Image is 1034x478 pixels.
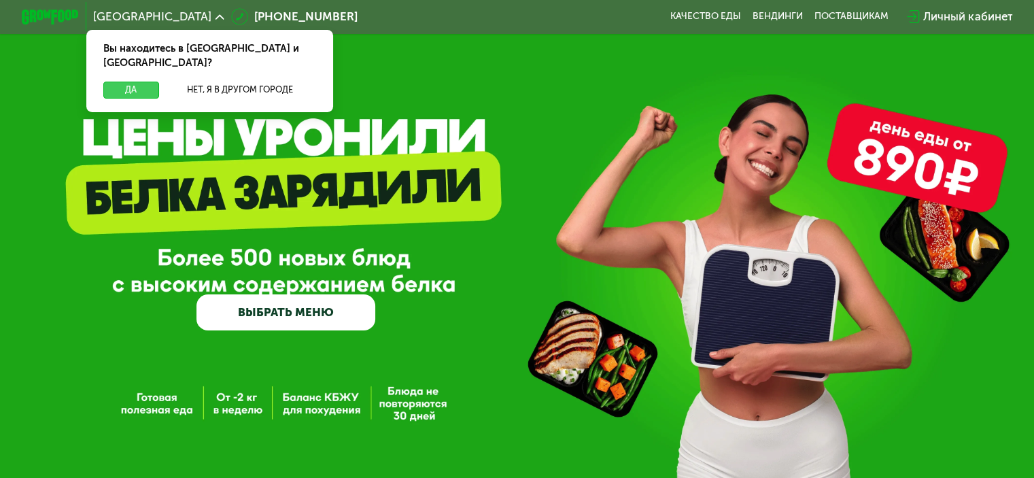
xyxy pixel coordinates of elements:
[165,82,316,99] button: Нет, я в другом городе
[670,11,741,22] a: Качество еды
[93,11,211,22] span: [GEOGRAPHIC_DATA]
[753,11,803,22] a: Вендинги
[103,82,158,99] button: Да
[86,30,333,82] div: Вы находитесь в [GEOGRAPHIC_DATA] и [GEOGRAPHIC_DATA]?
[923,8,1012,25] div: Личный кабинет
[196,294,375,330] a: ВЫБРАТЬ МЕНЮ
[231,8,358,25] a: [PHONE_NUMBER]
[814,11,889,22] div: поставщикам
